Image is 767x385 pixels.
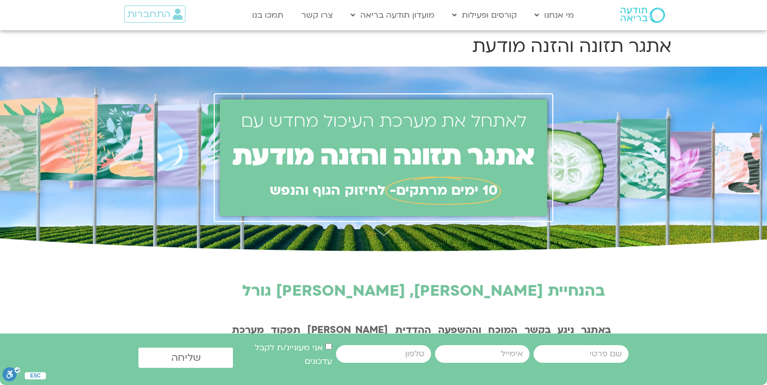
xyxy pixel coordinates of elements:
label: אני מעוניינ/ת לקבל עדכונים [255,342,332,366]
form: טופס חדש [138,341,629,373]
a: צרו קשר [296,6,338,25]
img: תודעה בריאה [620,8,665,23]
span: התחברות [127,9,170,20]
a: מועדון תודעה בריאה [346,6,440,25]
span: לאתחל את מערכת העיכול מחדש עם [241,109,526,133]
input: שם פרטי [534,345,629,363]
a: התחברות [124,6,185,23]
span: אתגר תזונה והזנה מודעת [232,138,535,174]
a: מי אנחנו [530,6,579,25]
h3: בהנחיית [PERSON_NAME], [PERSON_NAME] גורל [236,282,611,300]
a: קורסים ופעילות [447,6,522,25]
span: שליחה [171,352,201,363]
a: תמכו בנו [247,6,289,25]
input: מותר להשתמש רק במספרים ותווי טלפון (#, -, *, וכו'). [336,345,431,363]
input: אימייל [435,345,530,363]
button: שליחה [138,348,233,368]
span: לחיזוק הגוף והנפש [270,181,386,200]
h1: אתגר תזונה והזנה מודעת [95,34,672,59]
